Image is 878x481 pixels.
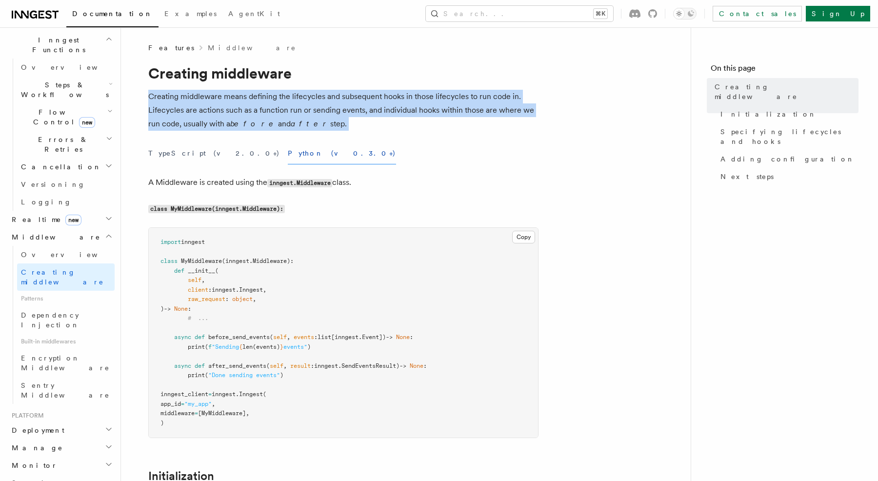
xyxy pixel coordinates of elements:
[426,6,613,21] button: Search...⌘K
[720,127,858,146] span: Specifying lifecycles and hooks
[225,296,229,302] span: :
[17,176,115,193] a: Versioning
[267,179,332,187] code: inngest.Middleware
[242,343,253,350] span: len
[17,246,115,263] a: Overview
[8,228,115,246] button: Middleware
[201,277,205,283] span: ,
[720,109,817,119] span: Initialization
[174,362,191,369] span: async
[8,215,81,224] span: Realtime
[253,343,280,350] span: (events)
[410,362,423,369] span: None
[713,6,802,21] a: Contact sales
[208,362,266,369] span: after_send_events
[399,362,406,369] span: ->
[239,286,263,293] span: Inngest
[8,35,105,55] span: Inngest Functions
[270,334,273,341] span: (
[212,286,236,293] span: inngest
[17,103,115,131] button: Flow Controlnew
[184,401,212,407] span: "my_app"
[239,343,242,350] span: {
[21,311,80,329] span: Dependency Injection
[17,306,115,334] a: Dependency Injection
[314,334,318,341] span: :
[21,381,110,399] span: Sentry Middleware
[396,334,410,341] span: None
[17,377,115,404] a: Sentry Middleware
[362,334,379,341] span: Event
[181,401,184,407] span: =
[181,258,222,264] span: MyMiddleware
[715,82,858,101] span: Creating middleware
[270,362,283,369] span: self
[423,362,427,369] span: :
[21,198,72,206] span: Logging
[249,258,253,264] span: .
[359,334,362,341] span: .
[79,117,95,128] span: new
[8,421,115,439] button: Deployment
[8,211,115,228] button: Realtimenew
[195,362,205,369] span: def
[17,59,115,76] a: Overview
[188,372,205,379] span: print
[341,362,399,369] span: SendEventsResult)
[294,334,314,341] span: events
[263,391,266,398] span: (
[148,43,194,53] span: Features
[236,391,239,398] span: .
[283,362,287,369] span: ,
[21,180,85,188] span: Versioning
[208,391,212,398] span: =
[594,9,607,19] kbd: ⌘K
[17,80,109,100] span: Steps & Workflows
[188,343,205,350] span: print
[225,258,249,264] span: inngest
[266,362,270,369] span: (
[720,154,855,164] span: Adding configuration
[410,334,413,341] span: :
[72,10,153,18] span: Documentation
[208,372,280,379] span: "Done sending events"
[212,401,215,407] span: ,
[273,334,287,341] span: self
[208,343,212,350] span: f
[222,258,225,264] span: (
[236,286,239,293] span: .
[159,3,222,26] a: Examples
[222,3,286,26] a: AgentKit
[148,205,285,213] code: class MyMiddleware(inngest.Middleware):
[17,263,115,291] a: Creating middleware
[148,142,280,164] button: TypeScript (v2.0.0+)
[21,354,110,372] span: Encryption Middleware
[17,334,115,349] span: Built-in middlewares
[8,246,115,404] div: Middleware
[288,142,396,164] button: Python (v0.3.0+)
[17,131,115,158] button: Errors & Retries
[8,425,64,435] span: Deployment
[160,239,181,245] span: import
[188,305,191,312] span: :
[717,168,858,185] a: Next steps
[379,334,382,341] span: ]
[717,123,858,150] a: Specifying lifecycles and hooks
[283,343,307,350] span: events"
[318,334,331,341] span: list
[253,258,287,264] span: Middleware
[17,76,115,103] button: Steps & Workflows
[65,215,81,225] span: new
[148,90,539,131] p: Creating middleware means defining the lifecycles and subsequent hooks in those lifecycles to run...
[17,107,107,127] span: Flow Control
[195,334,205,341] span: def
[253,296,256,302] span: ,
[8,457,115,474] button: Monitor
[8,461,58,470] span: Monitor
[208,43,297,53] a: Middleware
[174,267,184,274] span: def
[8,443,63,453] span: Manage
[280,343,283,350] span: }
[8,31,115,59] button: Inngest Functions
[331,334,335,341] span: [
